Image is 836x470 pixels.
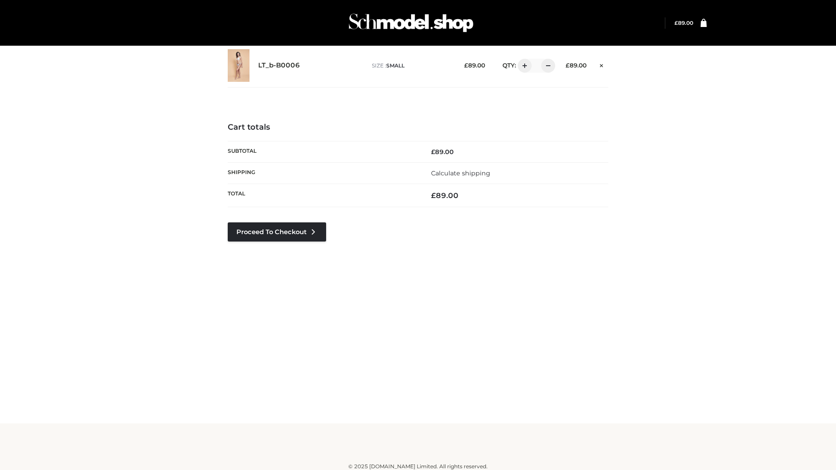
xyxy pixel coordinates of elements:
span: £ [566,62,570,69]
span: SMALL [386,62,405,69]
div: QTY: [494,59,552,73]
span: £ [674,20,678,26]
th: Shipping [228,162,418,184]
img: LT_b-B0006 - SMALL [228,49,249,82]
h4: Cart totals [228,123,608,132]
img: Schmodel Admin 964 [346,6,476,40]
a: Proceed to Checkout [228,222,326,242]
span: £ [431,191,436,200]
bdi: 89.00 [566,62,587,69]
span: £ [464,62,468,69]
span: £ [431,148,435,156]
a: Calculate shipping [431,169,490,177]
th: Subtotal [228,141,418,162]
bdi: 89.00 [464,62,485,69]
bdi: 89.00 [431,148,454,156]
a: LT_b-B0006 [258,61,300,70]
p: size : [372,62,451,70]
bdi: 89.00 [431,191,458,200]
bdi: 89.00 [674,20,693,26]
a: Remove this item [595,59,608,70]
th: Total [228,184,418,207]
a: £89.00 [674,20,693,26]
